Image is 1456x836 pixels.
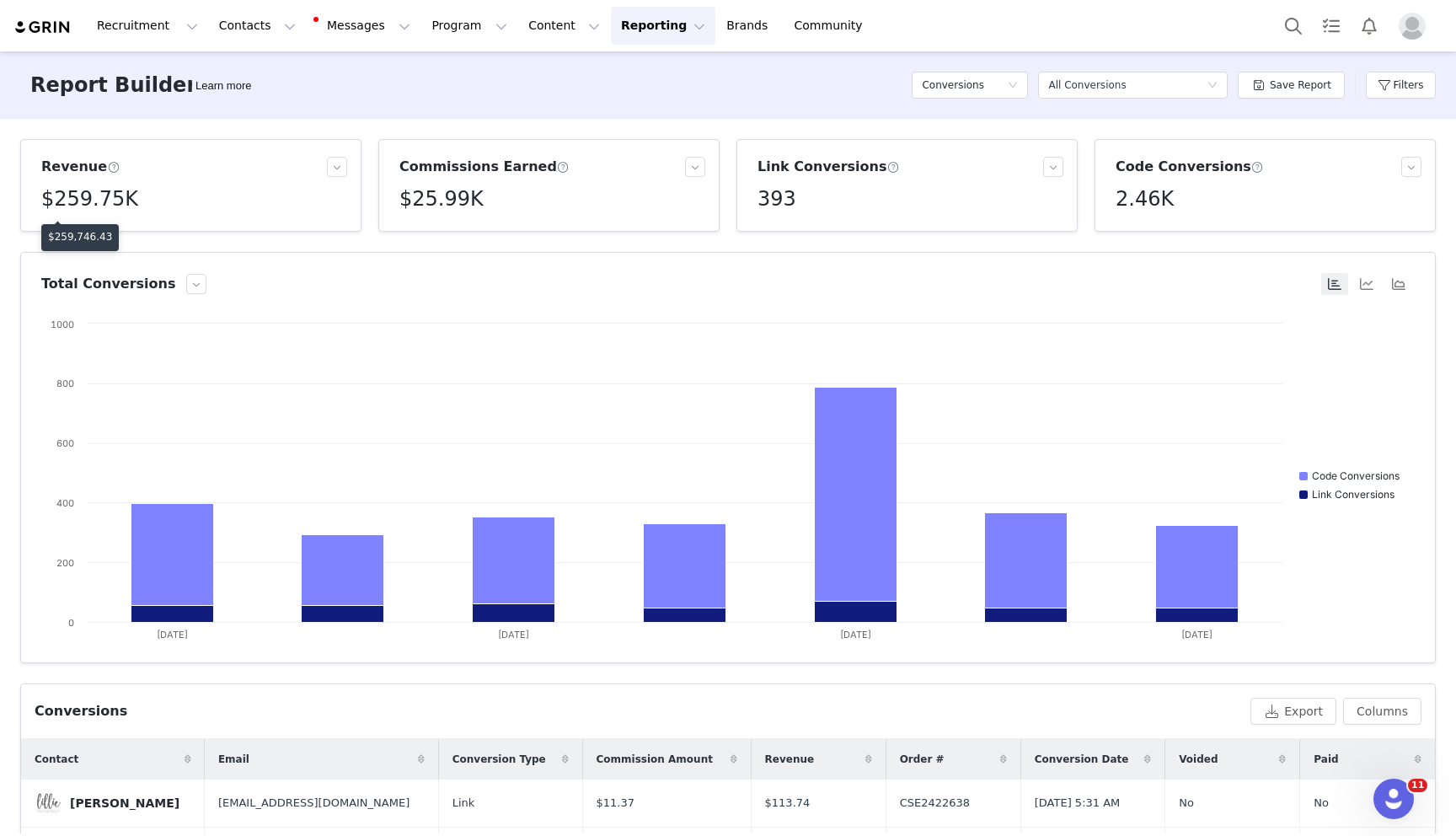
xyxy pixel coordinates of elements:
button: Content [518,7,610,45]
span: Contact [35,752,78,767]
img: cbbaca58-6238-48a9-86db-e2deca6cd23c.jpg [35,790,62,817]
text: 600 [56,437,74,449]
h3: Report Builder [30,70,196,100]
button: Contacts [209,7,306,45]
text: [DATE] [498,629,529,640]
a: Brands [716,7,783,45]
iframe: Intercom live chat [1373,779,1414,819]
button: Messages [307,7,420,45]
h3: Total Conversions [41,274,176,294]
h5: $259.75K [41,184,138,214]
text: 200 [56,557,74,569]
button: Export [1250,698,1336,725]
p: $259,746.43 [48,229,112,244]
button: Recruitment [87,7,208,45]
span: Revenue [765,752,815,767]
span: Paid [1314,752,1338,767]
i: icon: down [1207,80,1218,92]
span: No [1179,795,1194,812]
text: Link Conversions [1312,488,1394,501]
h5: 393 [757,184,796,214]
span: CSE2422638 [900,795,970,812]
span: [DATE] 5:31 AM [1035,795,1121,812]
span: Order # [900,752,945,767]
h5: Conversions [922,72,984,98]
span: Link [452,795,475,812]
button: Columns [1343,698,1421,725]
h5: 2.46K [1116,184,1174,214]
button: Search [1275,7,1312,45]
text: 800 [56,378,74,389]
h3: Link Conversions [757,157,900,177]
div: Conversions [35,701,127,721]
img: grin logo [13,19,72,35]
button: Profile [1389,13,1443,40]
div: All Conversions [1048,72,1126,98]
button: Program [421,7,517,45]
div: [PERSON_NAME] [70,796,179,810]
span: Voided [1179,752,1218,767]
img: placeholder-profile.jpg [1399,13,1426,40]
text: [DATE] [157,629,188,640]
a: Community [784,7,881,45]
text: 1000 [51,319,74,330]
text: [DATE] [840,629,871,640]
h5: $25.99K [399,184,484,214]
span: Conversion Type [452,752,546,767]
span: Email [218,752,249,767]
span: $113.74 [765,795,811,812]
text: 0 [68,617,74,629]
h3: Code Conversions [1116,157,1264,177]
a: [PERSON_NAME] [35,790,191,817]
span: [EMAIL_ADDRESS][DOMAIN_NAME] [218,795,409,812]
button: Reporting [611,7,715,45]
text: Code Conversions [1312,469,1400,482]
i: icon: down [1008,80,1018,92]
button: Notifications [1351,7,1388,45]
text: 400 [56,497,74,509]
text: [DATE] [1181,629,1212,640]
h3: Commissions Earned [399,157,570,177]
a: Tasks [1313,7,1350,45]
button: Filters [1366,72,1436,99]
span: Conversion Date [1035,752,1129,767]
span: $11.37 [597,795,635,812]
span: Commission Amount [597,752,713,767]
span: No [1314,795,1329,812]
span: 11 [1408,779,1427,792]
h3: Revenue [41,157,120,177]
div: Tooltip anchor [192,78,254,94]
button: Save Report [1238,72,1345,99]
